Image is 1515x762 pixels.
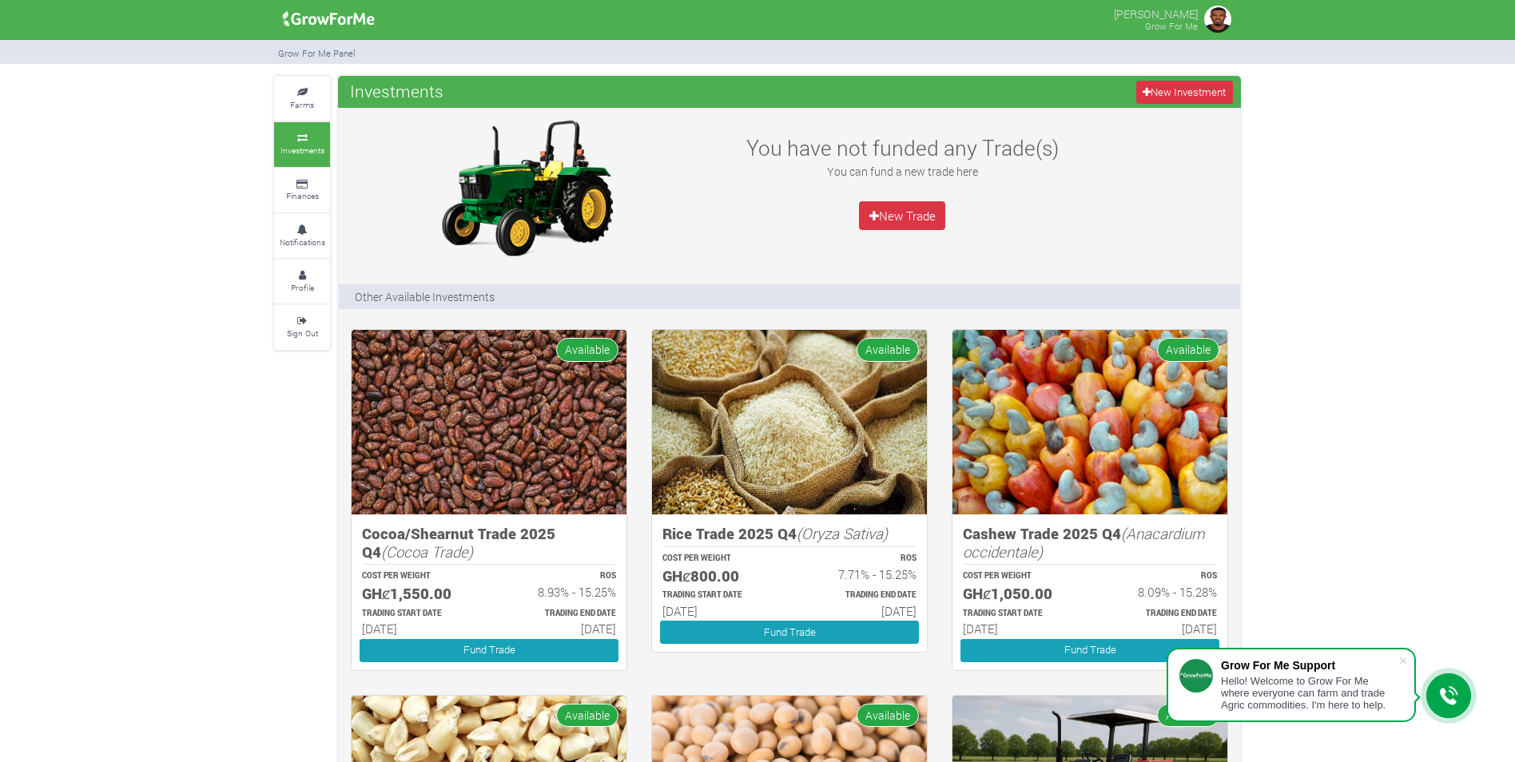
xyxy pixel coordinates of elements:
a: Sign Out [274,305,330,349]
p: [PERSON_NAME] [1114,3,1198,22]
h6: 8.09% - 15.28% [1104,585,1217,599]
small: Grow For Me [1145,20,1198,32]
h6: 7.71% - 15.25% [804,567,917,581]
h5: Cashew Trade 2025 Q4 [963,525,1217,561]
small: Profile [291,282,314,293]
p: Estimated Trading End Date [503,608,616,620]
span: Available [857,704,919,727]
h5: GHȼ800.00 [662,567,775,585]
a: Fund Trade [360,639,618,662]
h5: GHȼ1,050.00 [963,585,1076,603]
span: Available [1157,704,1219,727]
a: Finances [274,169,330,212]
p: Estimated Trading End Date [1104,608,1217,620]
h6: [DATE] [662,604,775,618]
h6: 8.93% - 15.25% [503,585,616,599]
h5: GHȼ1,550.00 [362,585,475,603]
a: Fund Trade [960,639,1219,662]
span: Available [556,704,618,727]
a: Farms [274,77,330,121]
h5: Rice Trade 2025 Q4 [662,525,917,543]
p: Estimated Trading Start Date [662,589,775,601]
img: growforme image [1202,3,1234,35]
p: COST PER WEIGHT [662,553,775,565]
small: Sign Out [287,327,318,339]
a: Notifications [274,214,330,258]
i: (Anacardium occidentale) [963,523,1205,562]
div: Hello! Welcome to Grow For Me where everyone can farm and trade Agric commodities. I'm here to help. [1221,675,1398,711]
small: Investments [280,145,324,156]
p: COST PER WEIGHT [362,570,475,582]
p: Other Available Investments [355,288,495,305]
span: Available [1157,338,1219,361]
i: (Cocoa Trade) [381,542,473,562]
a: Investments [274,122,330,166]
h6: [DATE] [804,604,917,618]
span: Available [857,338,919,361]
img: growforme image [952,330,1227,514]
a: New Investment [1136,81,1233,104]
span: Investments [346,75,447,107]
h6: [DATE] [362,621,475,636]
div: Grow For Me Support [1221,659,1398,672]
p: You can fund a new trade here [729,163,1076,180]
h6: [DATE] [1104,621,1217,636]
p: Estimated Trading Start Date [963,608,1076,620]
h3: You have not funded any Trade(s) [729,135,1076,161]
span: Available [556,338,618,361]
img: growforme image [277,3,380,35]
i: (Oryza Sativa) [797,523,888,543]
img: growforme image [427,116,626,260]
a: New Trade [859,201,945,230]
h6: [DATE] [503,621,616,636]
p: Estimated Trading End Date [804,589,917,601]
p: ROS [804,553,917,565]
small: Notifications [280,236,325,248]
small: Grow For Me Panel [278,47,356,59]
p: ROS [503,570,616,582]
p: Estimated Trading Start Date [362,608,475,620]
a: Profile [274,260,330,304]
small: Finances [286,190,319,201]
h5: Cocoa/Shearnut Trade 2025 Q4 [362,525,616,561]
p: COST PER WEIGHT [963,570,1076,582]
a: Fund Trade [660,621,919,644]
p: ROS [1104,570,1217,582]
small: Farms [290,99,314,110]
h6: [DATE] [963,621,1076,636]
img: growforme image [352,330,626,514]
img: growforme image [652,330,927,514]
